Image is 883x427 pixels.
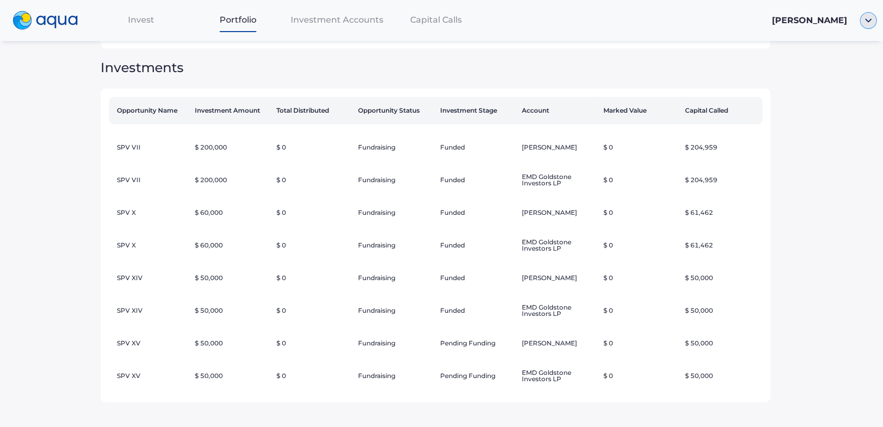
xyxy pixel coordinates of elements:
td: SPV VII [109,162,191,198]
td: $ 204,959 [681,133,762,162]
a: Investment Accounts [286,9,388,31]
img: logo [13,11,78,30]
span: Portfolio [220,15,256,25]
td: $ 0 [272,329,354,358]
td: $ 0 [272,263,354,293]
th: Account [518,97,599,124]
td: Funded [435,227,517,263]
td: $ 50,000 [681,293,762,329]
th: Opportunity Name [109,97,191,124]
td: Pending Funding [435,358,517,394]
td: $ 0 [599,133,681,162]
td: $ 61,462 [681,227,762,263]
td: [PERSON_NAME] [518,329,599,358]
th: Investment Stage [435,97,517,124]
td: $ 0 [272,358,354,394]
td: Funded [435,133,517,162]
td: Fundraising [354,263,435,293]
a: Portfolio [190,9,286,31]
td: $ 0 [599,198,681,227]
th: Total Distributed [272,97,354,124]
td: Fundraising [354,293,435,329]
th: Capital Called [681,97,762,124]
td: $ 0 [599,162,681,198]
td: $ 0 [272,227,354,263]
td: SPV VII [109,133,191,162]
td: $ 50,000 [681,358,762,394]
td: SPV X [109,198,191,227]
td: $ 0 [272,293,354,329]
td: SPV X [109,227,191,263]
td: $ 0 [599,358,681,394]
th: Investment Amount [191,97,272,124]
td: $ 0 [599,227,681,263]
td: EMD Goldstone Investors LP [518,358,599,394]
td: EMD Goldstone Investors LP [518,227,599,263]
td: $ 50,000 [191,293,272,329]
td: Fundraising [354,198,435,227]
td: EMD Goldstone Investors LP [518,293,599,329]
td: SPV XV [109,329,191,358]
td: [PERSON_NAME] [518,198,599,227]
td: SPV XIV [109,263,191,293]
td: $ 50,000 [191,263,272,293]
td: Fundraising [354,227,435,263]
td: [PERSON_NAME] [518,133,599,162]
span: Investments [101,59,184,75]
td: $ 204,959 [681,162,762,198]
span: [PERSON_NAME] [772,15,847,25]
td: Funded [435,162,517,198]
span: Investment Accounts [291,15,383,25]
td: Fundraising [354,133,435,162]
td: $ 0 [272,162,354,198]
td: $ 50,000 [681,329,762,358]
td: SPV XV [109,358,191,394]
td: $ 0 [599,293,681,329]
a: logo [6,8,93,33]
td: $ 200,000 [191,162,272,198]
td: Funded [435,293,517,329]
a: Capital Calls [388,9,484,31]
td: Fundraising [354,162,435,198]
td: $ 50,000 [191,358,272,394]
span: Capital Calls [410,15,462,25]
td: Funded [435,198,517,227]
td: $ 200,000 [191,133,272,162]
td: $ 0 [272,133,354,162]
td: Fundraising [354,358,435,394]
td: Funded [435,263,517,293]
td: Pending Funding [435,329,517,358]
td: $ 0 [272,198,354,227]
td: $ 50,000 [191,329,272,358]
td: [PERSON_NAME] [518,263,599,293]
td: SPV XIV [109,293,191,329]
td: $ 50,000 [681,263,762,293]
span: Invest [128,15,154,25]
th: Marked Value [599,97,681,124]
td: $ 60,000 [191,227,272,263]
td: Fundraising [354,329,435,358]
td: $ 60,000 [191,198,272,227]
a: Invest [93,9,190,31]
td: EMD Goldstone Investors LP [518,162,599,198]
td: $ 0 [599,329,681,358]
img: ellipse [860,12,877,29]
td: $ 61,462 [681,198,762,227]
th: Opportunity Status [354,97,435,124]
td: $ 0 [599,263,681,293]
